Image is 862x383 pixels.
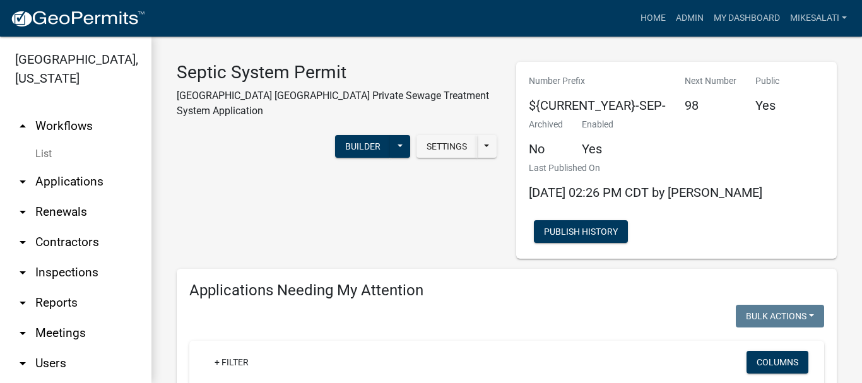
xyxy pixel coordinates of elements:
[177,62,497,83] h3: Septic System Permit
[204,351,259,374] a: + Filter
[529,98,666,113] h5: ${CURRENT_YEAR}-SEP-
[529,185,762,200] span: [DATE] 02:26 PM CDT by [PERSON_NAME]
[736,305,824,327] button: Bulk Actions
[15,295,30,310] i: arrow_drop_down
[15,174,30,189] i: arrow_drop_down
[15,204,30,220] i: arrow_drop_down
[582,141,613,156] h5: Yes
[15,356,30,371] i: arrow_drop_down
[685,74,736,88] p: Next Number
[755,74,779,88] p: Public
[534,228,628,238] wm-modal-confirm: Workflow Publish History
[785,6,852,30] a: MikeSalati
[529,74,666,88] p: Number Prefix
[685,98,736,113] h5: 98
[671,6,709,30] a: Admin
[15,326,30,341] i: arrow_drop_down
[747,351,808,374] button: Columns
[177,88,497,119] p: [GEOGRAPHIC_DATA] [GEOGRAPHIC_DATA] Private Sewage Treatment System Application
[416,135,477,158] button: Settings
[582,118,613,131] p: Enabled
[15,265,30,280] i: arrow_drop_down
[15,235,30,250] i: arrow_drop_down
[755,98,779,113] h5: Yes
[534,220,628,243] button: Publish History
[529,162,762,175] p: Last Published On
[335,135,391,158] button: Builder
[529,118,563,131] p: Archived
[15,119,30,134] i: arrow_drop_up
[635,6,671,30] a: Home
[529,141,563,156] h5: No
[709,6,785,30] a: My Dashboard
[189,281,824,300] h4: Applications Needing My Attention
